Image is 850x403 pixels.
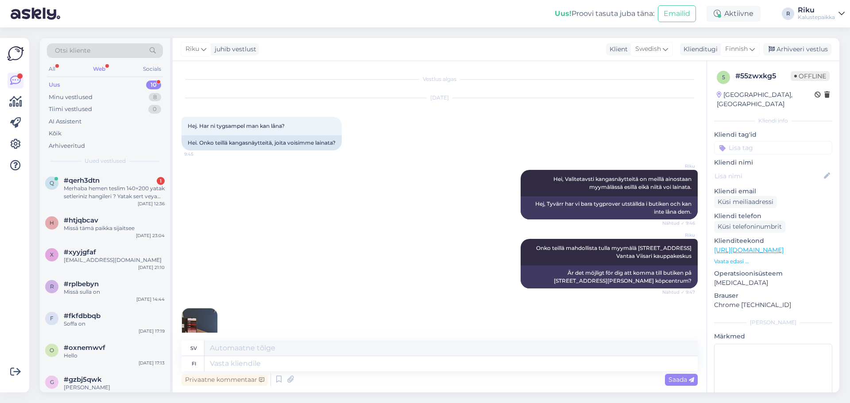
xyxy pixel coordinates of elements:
[138,264,165,271] div: [DATE] 21:10
[50,251,54,258] span: x
[64,248,96,256] span: #xyyjgfaf
[148,105,161,114] div: 0
[64,344,105,352] span: #oxnemwvf
[182,374,268,386] div: Privaatne kommentaar
[64,376,102,384] span: #gzbj5qwk
[521,265,698,288] div: Är det möjligt för dig att komma till butiken på [STREET_ADDRESS][PERSON_NAME] köpcentrum?
[714,278,832,288] p: [MEDICAL_DATA]
[64,216,98,224] span: #htjqbcav
[662,232,695,238] span: Riku
[136,232,165,239] div: [DATE] 23:04
[798,7,835,14] div: Riku
[139,360,165,366] div: [DATE] 17:13
[798,14,835,21] div: Kalustepaikka
[136,296,165,303] div: [DATE] 14:44
[668,376,694,384] span: Saada
[714,269,832,278] p: Operatsioonisüsteem
[137,391,165,398] div: [DATE] 17:49
[714,291,832,300] p: Brauser
[182,135,342,150] div: Hei. Onko teillä kangasnäytteitä, joita voisimme lainata?
[714,257,832,265] p: Vaata edasi ...
[139,328,165,334] div: [DATE] 17:19
[138,200,165,207] div: [DATE] 12:36
[791,71,830,81] span: Offline
[64,320,165,328] div: Soffa on
[725,44,748,54] span: Finnish
[64,177,100,184] span: #qerh3dtn
[714,332,832,341] p: Märkmed
[64,288,165,296] div: Missä sulla on
[763,43,831,55] div: Arhiveeri vestlus
[146,81,161,89] div: 10
[536,245,693,259] span: Onko teillä mahdollista tulla myymälä [STREET_ADDRESS] Vantaa Viisari kauppakeskus
[714,158,832,167] p: Kliendi nimi
[64,384,165,391] div: [PERSON_NAME]
[184,151,217,157] span: 9:45
[606,45,628,54] div: Klient
[50,283,54,290] span: r
[55,46,90,55] span: Otsi kliente
[680,45,718,54] div: Klienditugi
[50,219,54,226] span: h
[149,93,161,102] div: 8
[782,8,794,20] div: R
[662,163,695,169] span: Riku
[49,142,85,150] div: Arhiveeritud
[50,315,54,322] span: f
[49,93,93,102] div: Minu vestlused
[714,236,832,246] p: Klienditeekond
[798,7,845,21] a: RikuKalustepaikka
[521,196,698,219] div: Hej, Tyvärr har vi bara tygprover utställda i butiken och kan inte låna dem.
[714,117,832,125] div: Kliendi info
[91,63,107,75] div: Web
[190,341,197,356] div: sv
[714,319,832,326] div: [PERSON_NAME]
[64,352,165,360] div: Hello
[717,90,815,109] div: [GEOGRAPHIC_DATA], [GEOGRAPHIC_DATA]
[49,117,81,126] div: AI Assistent
[185,44,199,54] span: Riku
[85,157,126,165] span: Uued vestlused
[714,221,785,233] div: Küsi telefoninumbrit
[64,256,165,264] div: [EMAIL_ADDRESS][DOMAIN_NAME]
[662,220,695,226] span: Nähtud ✓ 9:46
[49,105,92,114] div: Tiimi vestlused
[7,45,24,62] img: Askly Logo
[50,347,54,353] span: o
[715,171,822,181] input: Lisa nimi
[714,246,784,254] a: [URL][DOMAIN_NAME]
[714,141,832,154] input: Lisa tag
[182,75,698,83] div: Vestlus algas
[635,44,661,54] span: Swedish
[64,184,165,200] div: Merhaba hemen teslim 140×200 yatak setleriniz hangileri ? Yatak sert veya orta sert olmalı ve dep...
[47,63,57,75] div: All
[658,5,696,22] button: Emailid
[555,9,572,18] b: Uus!
[188,123,285,129] span: Hej. Har ni tygsampel man kan låna?
[64,312,100,320] span: #fkfdbbqb
[50,180,54,186] span: q
[714,130,832,139] p: Kliendi tag'id
[553,176,693,190] span: Hei, Valitetavsti kangasnäytteitä on meillä ainostaan myymälässä esillä eikä niitä voi lainata.
[555,8,654,19] div: Proovi tasuta juba täna:
[714,196,777,208] div: Küsi meiliaadressi
[49,129,62,138] div: Kõik
[707,6,761,22] div: Aktiivne
[182,94,698,102] div: [DATE]
[714,211,832,221] p: Kliendi telefon
[50,379,54,385] span: g
[211,45,256,54] div: juhib vestlust
[157,177,165,185] div: 1
[662,289,695,296] span: Nähtud ✓ 9:47
[182,308,217,344] img: Attachment
[49,81,60,89] div: Uus
[735,71,791,81] div: # 55zwxkg5
[192,356,196,371] div: fi
[722,74,725,81] span: 5
[714,187,832,196] p: Kliendi email
[141,63,163,75] div: Socials
[64,224,165,232] div: Missä tämä paikka sijaitsee
[64,280,99,288] span: #rplbebyn
[714,300,832,310] p: Chrome [TECHNICAL_ID]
